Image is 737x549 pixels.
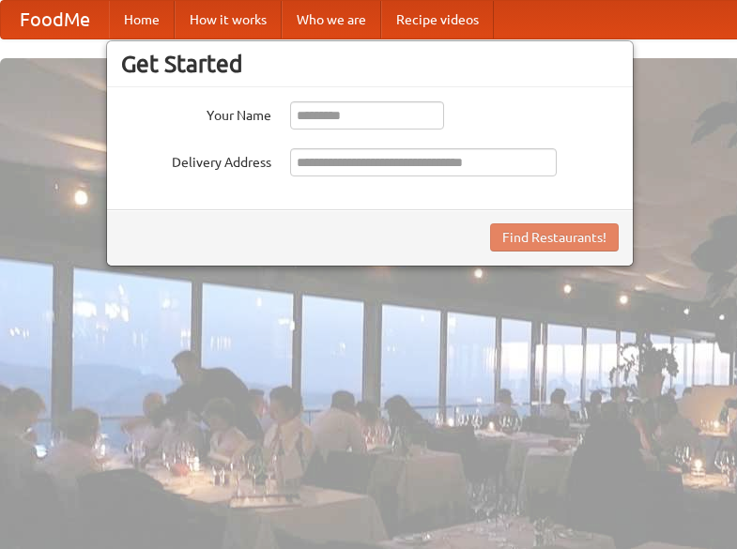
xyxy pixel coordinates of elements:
[1,1,109,38] a: FoodMe
[381,1,494,38] a: Recipe videos
[490,223,619,252] button: Find Restaurants!
[282,1,381,38] a: Who we are
[175,1,282,38] a: How it works
[109,1,175,38] a: Home
[121,101,271,125] label: Your Name
[121,148,271,172] label: Delivery Address
[121,50,619,78] h3: Get Started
